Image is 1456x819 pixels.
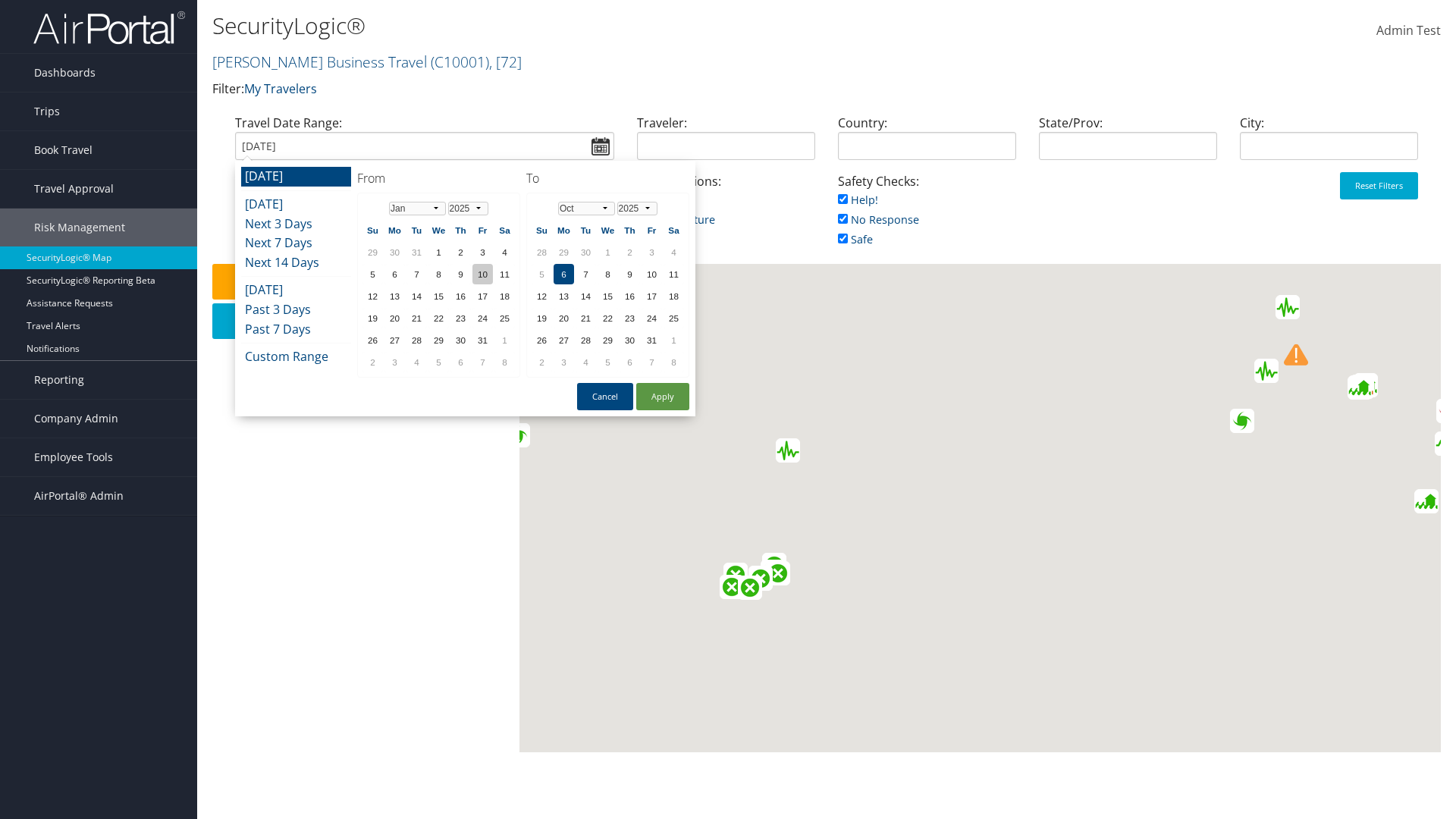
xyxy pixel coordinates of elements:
[720,575,744,599] div: Green forest fire alert in Brazil
[450,308,471,328] td: 23
[554,286,574,306] td: 13
[636,383,689,410] button: Apply
[598,264,618,284] td: 8
[472,330,493,350] td: 31
[472,220,493,240] th: Fr
[838,232,873,246] a: Safe
[494,286,515,306] td: 18
[827,114,1028,172] div: Country:
[362,330,383,350] td: 26
[362,242,383,262] td: 29
[472,264,493,284] td: 10
[642,352,662,372] td: 7
[450,264,471,284] td: 9
[406,220,427,240] th: Tu
[428,264,449,284] td: 8
[34,54,96,92] span: Dashboards
[1376,8,1441,55] a: Admin Test
[664,264,684,284] td: 11
[362,286,383,306] td: 12
[576,286,596,306] td: 14
[362,308,383,328] td: 19
[212,303,512,339] button: Download Report
[384,352,405,372] td: 3
[554,352,574,372] td: 3
[241,234,351,253] li: Next 7 Days
[384,330,405,350] td: 27
[532,286,552,306] td: 12
[212,10,1031,42] h1: SecurityLogic®
[776,438,800,463] div: Green earthquake alert (Magnitude 5M, Depth:10km) in Northern Mid-Atlantic Ridge 06/10/2025 05:10...
[212,345,519,374] div: 0 Travelers
[766,561,790,585] div: Green forest fire alert in Brazil
[576,220,596,240] th: Tu
[428,242,449,262] td: 1
[241,253,351,273] li: Next 14 Days
[642,220,662,240] th: Fr
[384,286,405,306] td: 13
[598,308,618,328] td: 22
[384,220,405,240] th: Mo
[450,242,471,262] td: 2
[1254,359,1279,383] div: Green earthquake alert (Magnitude 4.9M, Depth:10km) in Afghanistan 05/10/2025 13:29 UTC, 2.4 mill...
[489,52,522,72] span: , [ 72 ]
[406,264,427,284] td: 7
[598,330,618,350] td: 29
[642,330,662,350] td: 31
[577,383,633,410] button: Cancel
[748,566,773,591] div: Green forest fire alert in Brazil
[761,560,785,584] div: Green forest fire alert in Brazil
[576,264,596,284] td: 7
[472,308,493,328] td: 24
[738,576,762,600] div: Green forest fire alert in Brazil
[431,52,489,72] span: ( C10001 )
[723,563,748,587] div: Green forest fire alert in Brazil
[642,286,662,306] td: 17
[34,400,118,438] span: Company Admin
[34,170,114,208] span: Travel Approval
[241,320,351,340] li: Past 7 Days
[620,264,640,284] td: 9
[472,286,493,306] td: 17
[450,286,471,306] td: 16
[1376,22,1441,39] span: Admin Test
[494,242,515,262] td: 4
[664,330,684,350] td: 1
[532,242,552,262] td: 28
[664,242,684,262] td: 4
[494,330,515,350] td: 1
[827,172,1028,264] div: Safety Checks:
[642,308,662,328] td: 24
[362,352,383,372] td: 2
[428,352,449,372] td: 5
[241,215,351,234] li: Next 3 Days
[428,286,449,306] td: 15
[838,193,878,207] a: Help!
[406,352,427,372] td: 4
[241,300,351,320] li: Past 3 Days
[532,264,552,284] td: 5
[554,220,574,240] th: Mo
[1340,172,1418,199] button: Reset Filters
[576,330,596,350] td: 28
[1350,375,1374,399] div: Orange flood alert in India
[532,352,552,372] td: 2
[406,242,427,262] td: 31
[620,352,640,372] td: 6
[620,330,640,350] td: 30
[1228,114,1429,172] div: City:
[598,352,618,372] td: 5
[664,286,684,306] td: 18
[428,330,449,350] td: 29
[494,220,515,240] th: Sa
[212,80,1031,99] p: Filter:
[34,209,125,246] span: Risk Management
[472,242,493,262] td: 3
[406,330,427,350] td: 28
[212,52,522,72] a: [PERSON_NAME] Business Travel
[626,114,827,172] div: Traveler:
[494,308,515,328] td: 25
[762,554,786,578] div: Green forest fire alert in Brazil
[620,242,640,262] td: 2
[494,352,515,372] td: 8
